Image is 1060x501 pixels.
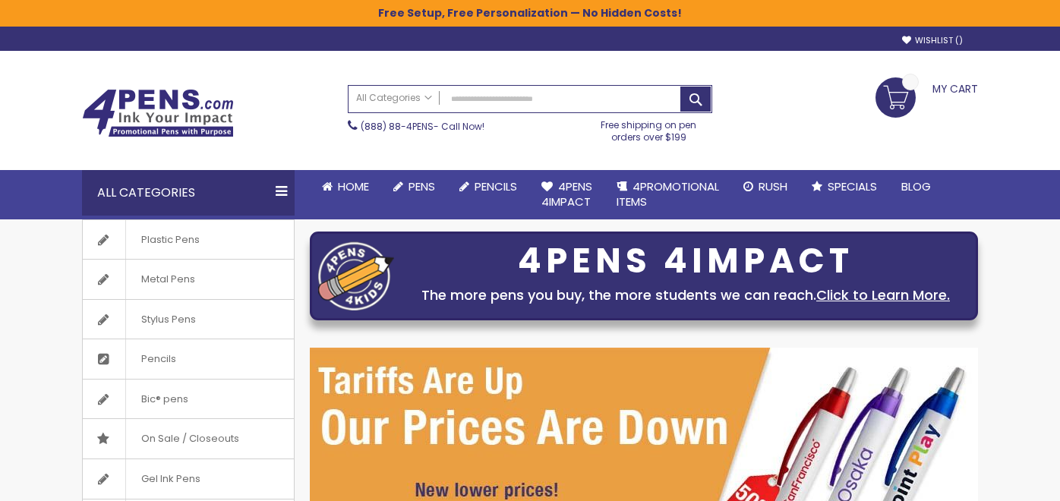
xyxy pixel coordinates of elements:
[361,120,434,133] a: (888) 88-4PENS
[318,241,394,310] img: four_pen_logo.png
[800,170,889,203] a: Specials
[759,178,787,194] span: Rush
[475,178,517,194] span: Pencils
[901,178,931,194] span: Blog
[83,260,294,299] a: Metal Pens
[381,170,447,203] a: Pens
[83,339,294,379] a: Pencils
[604,170,731,219] a: 4PROMOTIONALITEMS
[731,170,800,203] a: Rush
[541,178,592,210] span: 4Pens 4impact
[125,300,211,339] span: Stylus Pens
[402,245,970,277] div: 4PENS 4IMPACT
[338,178,369,194] span: Home
[816,285,950,304] a: Click to Learn More.
[83,419,294,458] a: On Sale / Closeouts
[529,170,604,219] a: 4Pens4impact
[125,459,216,499] span: Gel Ink Pens
[125,339,191,379] span: Pencils
[125,220,215,260] span: Plastic Pens
[402,285,970,306] div: The more pens you buy, the more students we can reach.
[585,113,713,143] div: Free shipping on pen orders over $199
[617,178,719,210] span: 4PROMOTIONAL ITEMS
[409,178,435,194] span: Pens
[82,89,234,137] img: 4Pens Custom Pens and Promotional Products
[889,170,943,203] a: Blog
[125,419,254,458] span: On Sale / Closeouts
[356,92,432,104] span: All Categories
[83,459,294,499] a: Gel Ink Pens
[82,170,295,216] div: All Categories
[125,380,203,419] span: Bic® pens
[902,35,963,46] a: Wishlist
[349,86,440,111] a: All Categories
[83,300,294,339] a: Stylus Pens
[447,170,529,203] a: Pencils
[361,120,484,133] span: - Call Now!
[125,260,210,299] span: Metal Pens
[828,178,877,194] span: Specials
[310,170,381,203] a: Home
[83,220,294,260] a: Plastic Pens
[83,380,294,419] a: Bic® pens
